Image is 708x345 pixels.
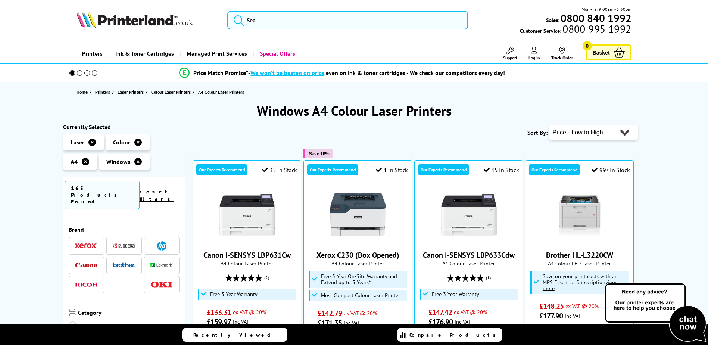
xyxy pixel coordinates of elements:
[140,188,174,202] a: reset filters
[551,47,573,60] a: Track Order
[441,237,497,244] a: Canon i-SENSYS LBP633Cdw
[182,328,287,342] a: Recently Viewed
[586,44,631,60] a: Basket 0
[108,44,180,63] a: Ink & Toner Cartridges
[180,44,253,63] a: Managed Print Services
[409,332,500,338] span: Compare Products
[95,88,112,96] a: Printers
[248,69,505,77] div: - even on ink & toner cartridges - We check our competitors every day!
[150,280,173,289] a: OKI
[95,88,110,96] span: Printers
[75,263,97,268] img: Canon
[432,291,479,297] span: Free 3 Year Warranty
[262,166,297,174] div: 35 In Stock
[150,261,173,270] a: Lexmark
[151,88,191,96] span: Colour Laser Printers
[418,164,469,175] div: Our Experts Recommend
[520,25,631,34] span: Customer Service:
[233,318,249,325] span: inc VAT
[63,102,645,119] h1: Windows A4 Colour Laser Printers
[592,166,630,174] div: 99+ In Stock
[210,291,258,297] span: Free 3 Year Warranty
[118,88,144,96] span: Laser Printers
[486,271,491,285] span: (1)
[264,271,269,285] span: (2)
[303,149,333,158] button: Save 16%
[77,11,218,29] a: Printerland Logo
[151,88,193,96] a: Colour Laser Printers
[546,250,613,260] a: Brother HL-L3220CW
[561,25,631,32] span: 0800 995 1992
[193,69,248,77] span: Price Match Promise*
[565,312,581,319] span: inc VAT
[198,89,244,95] span: A4 Colour Laser Printers
[150,282,173,288] img: OKI
[113,139,130,146] span: Colour
[503,47,517,60] a: Support
[321,292,400,298] span: Most Compact Colour Laser Printer
[344,310,377,317] span: ex VAT @ 20%
[528,55,540,60] span: Log In
[75,241,97,251] a: Xerox
[71,158,78,165] span: A4
[113,261,135,270] a: Brother
[543,273,618,292] span: Save on your print costs with an MPS Essential Subscription
[552,187,608,243] img: Brother HL-L3220CW
[113,262,135,268] img: Brother
[75,280,97,289] a: Ricoh
[113,241,135,251] a: Kyocera
[376,166,408,174] div: 1 In Stock
[321,273,405,285] span: Free 3 Year On-Site Warranty and Extend up to 5 Years*
[219,237,275,244] a: Canon i-SENSYS LBP631Cw
[559,15,631,22] a: 0800 840 1992
[309,151,329,156] span: Save 16%
[193,332,278,338] span: Recently Viewed
[543,279,616,292] u: view more
[308,260,408,267] span: A4 Colour Laser Printer
[75,243,97,248] img: Xerox
[71,139,84,146] span: Laser
[233,308,266,316] span: ex VAT @ 20%
[539,301,564,311] span: £148.25
[59,66,626,80] li: modal_Promise
[423,250,515,260] a: Canon i-SENSYS LBP633Cdw
[150,263,173,267] img: Lexmark
[78,309,180,318] span: Category
[330,187,386,243] img: Xerox C230 (Box Opened)
[69,309,76,316] img: Category
[330,237,386,244] a: Xerox C230 (Box Opened)
[418,260,519,267] span: A4 Colour Laser Printer
[397,328,502,342] a: Compare Products
[77,11,193,28] img: Printerland Logo
[69,226,180,233] span: Brand
[75,283,97,287] img: Ricoh
[583,41,592,50] span: 0
[203,250,291,260] a: Canon i-SENSYS LBP631Cw
[197,260,297,267] span: A4 Colour Laser Printer
[428,317,453,327] span: £176.90
[455,318,471,325] span: inc VAT
[157,241,166,251] img: HP
[552,237,608,244] a: Brother HL-L3220CW
[318,308,342,318] span: £142.79
[150,241,173,251] a: HP
[63,123,185,131] div: Currently Selected
[250,69,326,77] span: We won’t be beaten on price,
[454,308,487,316] span: ex VAT @ 20%
[318,318,342,328] span: £171.35
[69,321,124,338] a: Print Only
[227,11,468,29] input: Sea
[565,302,599,310] span: ex VAT @ 20%
[546,16,559,24] span: Sales:
[207,307,231,317] span: £133.31
[344,319,360,326] span: inc VAT
[528,47,540,60] a: Log In
[113,243,135,249] img: Kyocera
[529,164,580,175] div: Our Experts Recommend
[207,317,231,327] span: £159.97
[219,187,275,243] img: Canon i-SENSYS LBP631Cw
[593,47,610,57] span: Basket
[529,260,630,267] span: A4 Colour LED Laser Printer
[307,164,358,175] div: Our Experts Recommend
[196,164,247,175] div: Our Experts Recommend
